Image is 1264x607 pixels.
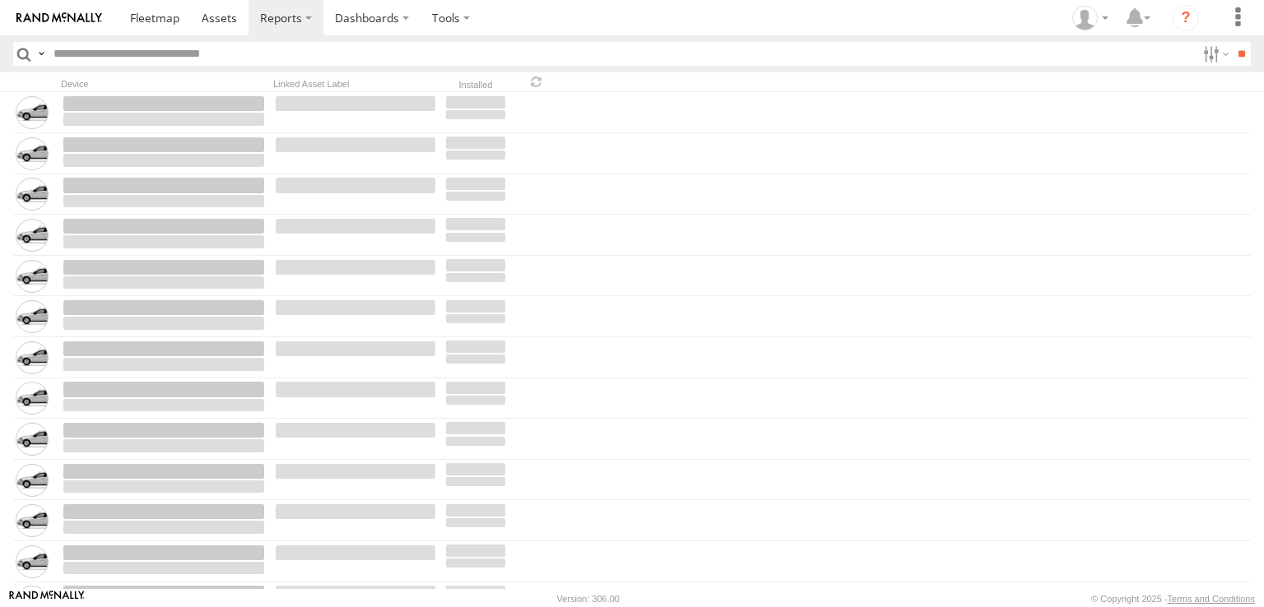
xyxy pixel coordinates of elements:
div: Version: 306.00 [557,594,620,604]
i: ? [1173,5,1199,31]
div: © Copyright 2025 - [1091,594,1255,604]
div: Installed [444,81,507,90]
img: rand-logo.svg [16,12,102,24]
div: EMMANUEL SOTELO [1066,6,1114,30]
a: Visit our Website [9,591,85,607]
a: Terms and Conditions [1168,594,1255,604]
div: Device [61,78,267,90]
label: Search Filter Options [1197,42,1232,66]
label: Search Query [35,42,48,66]
span: Refresh [527,74,546,90]
div: Linked Asset Label [273,78,438,90]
